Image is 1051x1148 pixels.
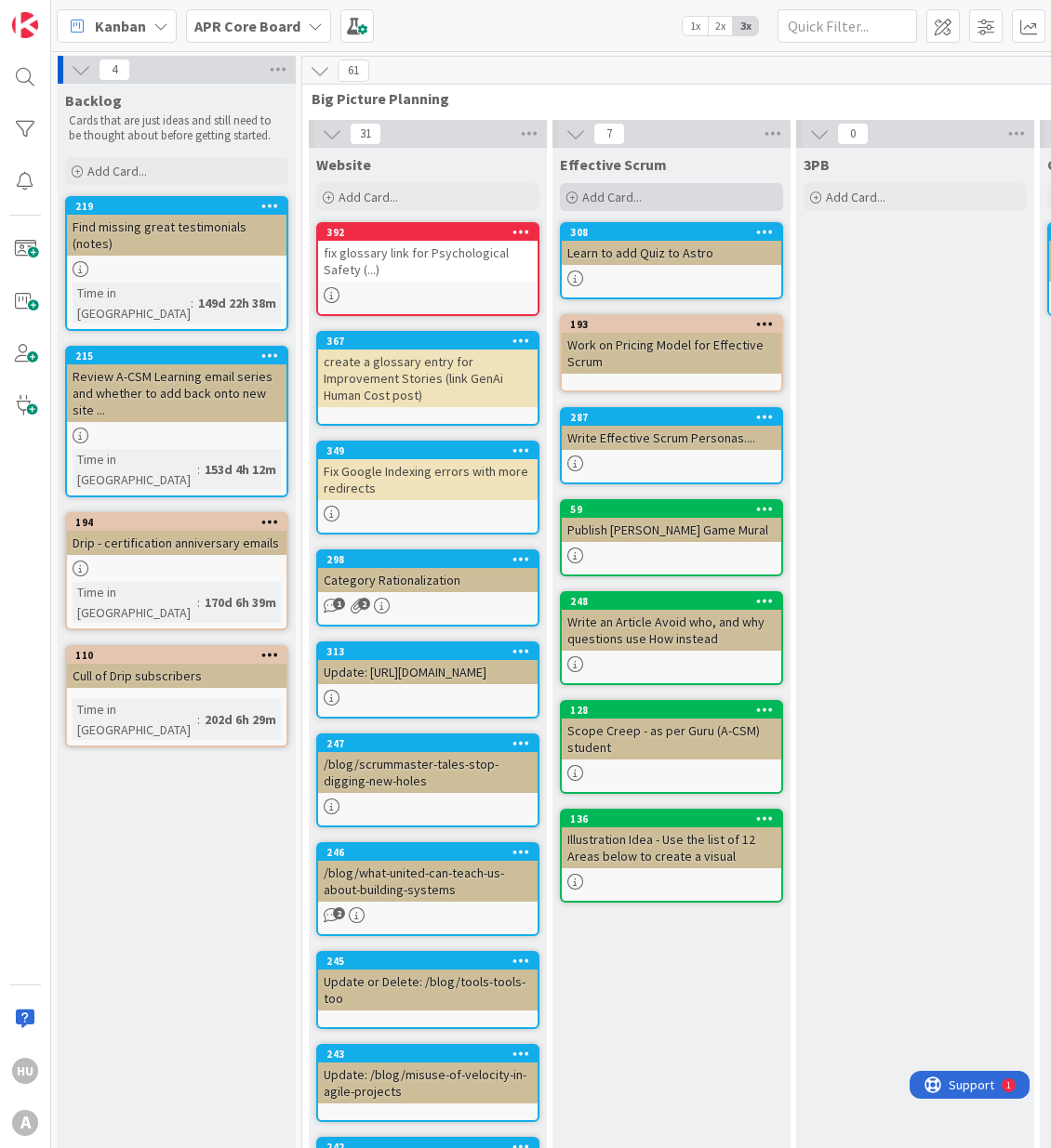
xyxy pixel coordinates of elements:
[733,17,758,35] span: 3x
[326,737,538,750] div: 247
[67,647,286,688] div: 110Cull of Drip subscribers
[562,224,781,265] div: 308Learn to add Quiz to Astro
[318,551,538,592] div: 298Category Rationalization
[562,702,781,719] div: 128
[570,411,781,424] div: 287
[326,335,538,348] div: 367
[804,155,830,174] span: 3PB
[67,514,286,531] div: 194
[333,598,345,610] span: 1
[562,316,781,374] div: 193Work on Pricing Model for Effective Scrum
[69,113,285,144] p: Cards that are just ideas and still need to be thought about before getting started.
[75,516,286,529] div: 194
[318,224,538,241] div: 392
[318,643,538,684] div: 313Update: [URL][DOMAIN_NAME]
[326,226,538,239] div: 392
[67,531,286,555] div: Drip - certification anniversary emails
[318,953,538,970] div: 245
[318,224,538,282] div: 392fix glossary link for Psychological Safety (...)
[67,348,286,364] div: 215
[562,333,781,374] div: Work on Pricing Model for Effective Scrum
[191,293,193,313] span: :
[318,735,538,793] div: 247/blog/scrummaster-tales-stop-digging-new-holes
[560,314,783,392] a: 193Work on Pricing Model for Effective Scrum
[826,189,885,205] span: Add Card...
[318,551,538,568] div: 298
[39,3,85,25] span: Support
[12,1110,38,1136] div: A
[318,350,538,407] div: create a glossary entry for Improvement Stories (link GenAi Human Cost post)
[75,649,286,662] div: 110
[562,501,781,542] div: 59Publish [PERSON_NAME] Game Mural
[67,664,286,688] div: Cull of Drip subscribers
[326,645,538,658] div: 313
[194,17,300,35] b: APR Core Board
[318,953,538,1010] div: 245Update or Delete: /blog/tools-tools-too
[560,499,783,576] a: 59Publish [PERSON_NAME] Game Mural
[316,331,539,426] a: 367create a glossary entry for Improvement Stories (link GenAi Human Cost post)
[562,719,781,759] div: Scope Creep - as per Guru (A-CSM) student
[318,241,538,282] div: fix glossary link for Psychological Safety (...)
[65,512,288,630] a: 194Drip - certification anniversary emailsTime in [GEOGRAPHIC_DATA]:170d 6h 39m
[582,189,642,205] span: Add Card...
[778,9,917,43] input: Quick Filter...
[318,752,538,793] div: /blog/scrummaster-tales-stop-digging-new-holes
[562,811,781,827] div: 136
[65,91,122,110] span: Backlog
[67,647,286,664] div: 110
[73,283,191,323] div: Time in [GEOGRAPHIC_DATA]
[316,951,539,1029] a: 245Update or Delete: /blog/tools-tools-too
[197,459,200,480] span: :
[316,441,539,534] a: 349Fix Google Indexing errors with more redirects
[67,198,286,256] div: 219Find missing great testimonials (notes)
[318,660,538,684] div: Update: [URL][DOMAIN_NAME]
[338,59,369,82] span: 61
[326,444,538,457] div: 349
[560,700,783,794] a: 128Scope Creep - as per Guru (A-CSM) student
[318,459,538,500] div: Fix Google Indexing errors with more redirects
[95,15,146,37] span: Kanban
[318,333,538,407] div: 367create a glossary entry for Improvement Stories (link GenAi Human Cost post)
[562,610,781,651] div: Write an Article Avoid who, and why questions use How instead
[67,514,286,555] div: 194Drip - certification anniversary emails
[67,215,286,256] div: Find missing great testimonials (notes)
[318,735,538,752] div: 247
[560,155,667,174] span: Effective Scrum
[560,591,783,685] a: 248Write an Article Avoid who, and why questions use How instead
[562,241,781,265] div: Learn to add Quiz to Astro
[318,333,538,350] div: 367
[333,907,345,919] span: 2
[65,196,288,331] a: 219Find missing great testimonials (notes)Time in [GEOGRAPHIC_DATA]:149d 22h 38m
[570,812,781,825] div: 136
[316,733,539,827] a: 247/blog/scrummaster-tales-stop-digging-new-holes
[65,346,288,497] a: 215Review A-CSM Learning email series and whether to add back onto new site ...Time in [GEOGRAPHI...
[708,17,733,35] span: 2x
[318,1062,538,1103] div: Update: /blog/misuse-of-velocity-in-agile-projects
[358,598,370,610] span: 2
[318,844,538,902] div: 246/blog/what-united-can-teach-us-about-building-systems
[316,155,371,174] span: Website
[318,442,538,459] div: 349
[593,123,625,145] span: 7
[562,409,781,450] div: 287Write Effective Scrum Personas....
[570,704,781,717] div: 128
[318,1046,538,1103] div: 243Update: /blog/misuse-of-velocity-in-agile-projects
[339,189,398,205] span: Add Card...
[318,861,538,902] div: /blog/what-united-can-teach-us-about-building-systems
[326,553,538,566] div: 298
[318,643,538,660] div: 313
[326,1048,538,1061] div: 243
[326,846,538,859] div: 246
[193,293,281,313] div: 149d 22h 38m
[683,17,708,35] span: 1x
[318,568,538,592] div: Category Rationalization
[316,842,539,936] a: 246/blog/what-united-can-teach-us-about-building-systems
[318,442,538,500] div: 349Fix Google Indexing errors with more redirects
[316,549,539,627] a: 298Category Rationalization
[67,198,286,215] div: 219
[200,592,281,613] div: 170d 6h 39m
[562,518,781,542] div: Publish [PERSON_NAME] Game Mural
[67,348,286,422] div: 215Review A-CSM Learning email series and whether to add back onto new site ...
[350,123,381,145] span: 31
[562,593,781,651] div: 248Write an Article Avoid who, and why questions use How instead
